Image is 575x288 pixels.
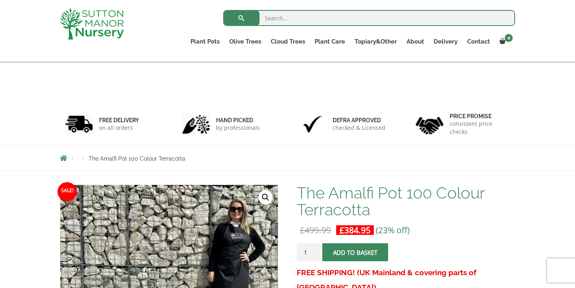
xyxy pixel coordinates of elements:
span: Sale! [57,182,77,201]
p: consistent price checks [450,120,510,136]
a: Olive Trees [224,36,266,47]
a: About [402,36,429,47]
p: checked & Licensed [333,124,385,132]
img: logo [60,8,124,40]
p: on all orders [99,124,139,132]
h6: FREE DELIVERY [99,117,139,124]
a: Contact [462,36,495,47]
h1: The Amalfi Pot 100 Colour Terracotta [297,185,515,218]
h6: hand picked [216,117,260,124]
a: Topiary&Other [350,36,402,47]
h6: Price promise [450,113,510,120]
p: by professionals [216,124,260,132]
a: Plant Pots [186,36,224,47]
a: View full-screen image gallery [258,190,273,205]
a: Cloud Trees [266,36,310,47]
img: 3.jpg [299,114,327,134]
button: Add to basket [322,243,388,261]
span: The Amalfi Pot 100 Colour Terracotta [89,155,185,162]
a: 0 [495,36,515,47]
a: Plant Care [310,36,350,47]
img: 4.jpg [416,112,444,136]
input: Product quantity [297,243,321,261]
h6: Defra approved [333,117,385,124]
img: 2.jpg [182,114,210,134]
span: (23% off) [376,224,410,236]
input: Search... [223,10,515,26]
span: £ [300,224,305,236]
bdi: 499.99 [300,224,331,236]
img: 1.jpg [65,114,93,134]
bdi: 384.95 [339,224,371,236]
nav: Breadcrumbs [60,155,515,161]
span: £ [339,224,344,236]
a: Delivery [429,36,462,47]
span: 0 [505,34,513,42]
